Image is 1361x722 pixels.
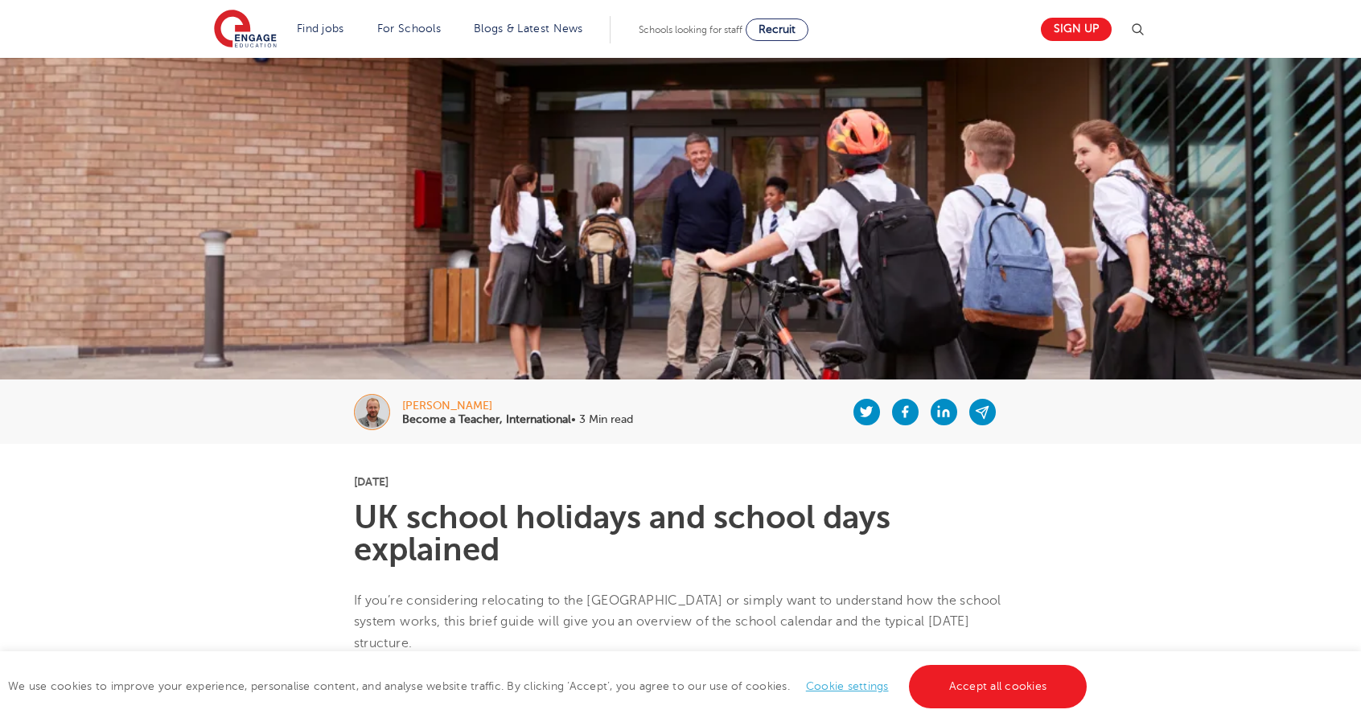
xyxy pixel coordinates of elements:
[377,23,441,35] a: For Schools
[354,502,1008,566] h1: UK school holidays and school days explained
[639,24,742,35] span: Schools looking for staff
[354,593,1001,650] span: If you’re considering relocating to the [GEOGRAPHIC_DATA] or simply want to understand how the sc...
[354,476,1008,487] p: [DATE]
[746,18,808,41] a: Recruit
[759,23,796,35] span: Recruit
[8,680,1091,692] span: We use cookies to improve your experience, personalise content, and analyse website traffic. By c...
[1041,18,1112,41] a: Sign up
[297,23,344,35] a: Find jobs
[909,665,1088,708] a: Accept all cookies
[402,414,633,425] p: • 3 Min read
[474,23,583,35] a: Blogs & Latest News
[402,400,633,412] div: [PERSON_NAME]
[806,680,889,692] a: Cookie settings
[214,10,277,50] img: Engage Education
[402,413,571,425] b: Become a Teacher, International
